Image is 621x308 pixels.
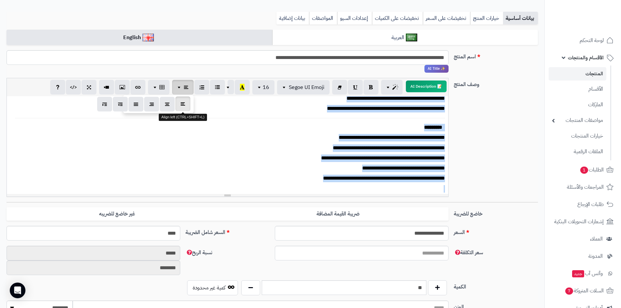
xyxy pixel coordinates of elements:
[549,82,606,96] a: الأقسام
[159,114,207,121] div: Align left (CTRL+SHIFT+L)
[549,98,606,112] a: الماركات
[549,179,617,195] a: المراجعات والأسئلة
[549,113,606,127] a: مواصفات المنتجات
[272,30,538,46] a: العربية
[372,12,423,25] a: تخفيضات على الكميات
[503,12,538,25] a: بيانات أساسية
[470,12,503,25] a: خيارات المنتج
[406,81,447,92] button: 📝 AI Description
[549,162,617,178] a: الطلبات1
[7,30,272,46] a: English
[588,252,603,261] span: المدونة
[549,33,617,48] a: لوحة التحكم
[554,217,604,226] span: إشعارات التحويلات البنكية
[549,197,617,212] a: طلبات الإرجاع
[183,226,272,236] label: السعر شامل الضريبة
[568,53,604,62] span: الأقسام والمنتجات
[451,280,540,291] label: الكمية
[549,67,606,81] a: المنتجات
[549,129,606,143] a: خيارات المنتجات
[451,50,540,61] label: اسم المنتج
[451,207,540,218] label: خاضع للضريبة
[451,78,540,88] label: وصف المنتج
[549,266,617,281] a: وآتس آبجديد
[276,12,309,25] a: بيانات إضافية
[406,34,417,41] img: العربية
[337,12,372,25] a: إعدادات السيو
[572,270,584,277] span: جديد
[263,83,269,91] span: 16
[549,248,617,264] a: المدونة
[567,183,604,192] span: المراجعات والأسئلة
[580,36,604,45] span: لوحة التحكم
[10,283,25,298] div: Open Intercom Messenger
[142,34,154,41] img: English
[424,65,449,73] span: انقر لاستخدام رفيقك الذكي
[549,145,606,159] a: الملفات الرقمية
[590,234,603,243] span: العملاء
[565,287,573,295] span: 7
[549,231,617,247] a: العملاء
[549,283,617,299] a: السلات المتروكة7
[277,80,330,95] button: Segoe UI Emoji
[228,207,449,221] label: ضريبة القيمة المضافة
[580,165,604,174] span: الطلبات
[565,286,604,295] span: السلات المتروكة
[252,80,274,95] button: 16
[289,83,324,91] span: Segoe UI Emoji
[571,269,603,278] span: وآتس آب
[451,226,540,236] label: السعر
[577,200,604,209] span: طلبات الإرجاع
[580,167,588,174] span: 1
[309,12,337,25] a: المواصفات
[423,12,470,25] a: تخفيضات على السعر
[185,249,212,257] span: نسبة الربح
[7,207,228,221] label: غير خاضع للضريبه
[454,249,483,257] span: سعر التكلفة
[549,214,617,229] a: إشعارات التحويلات البنكية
